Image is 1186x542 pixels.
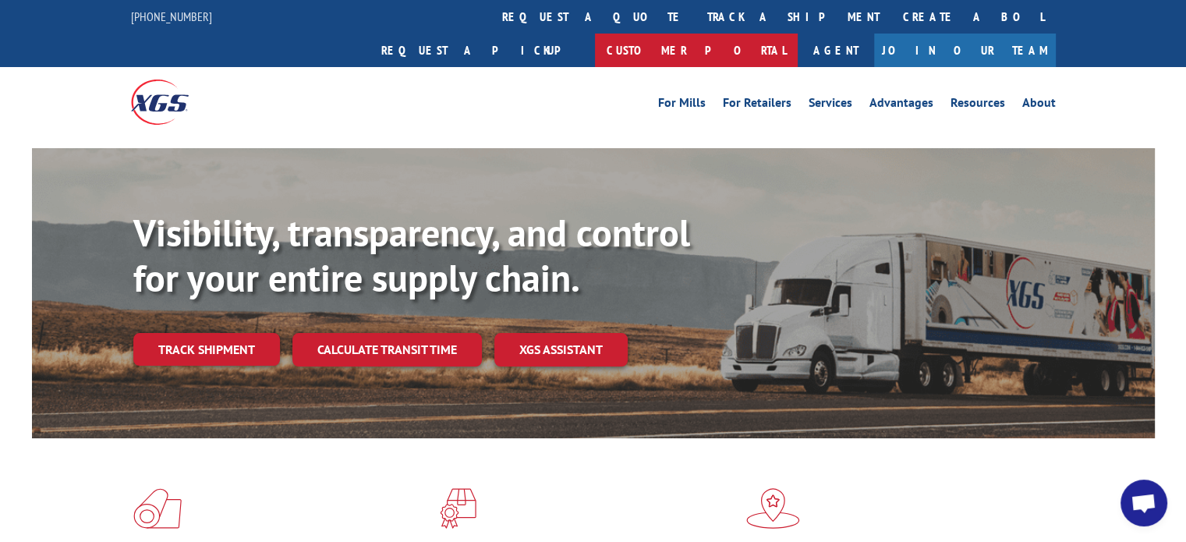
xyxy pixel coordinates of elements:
[595,34,798,67] a: Customer Portal
[370,34,595,67] a: Request a pickup
[798,34,874,67] a: Agent
[1121,480,1167,526] a: Open chat
[658,97,706,114] a: For Mills
[292,333,482,367] a: Calculate transit time
[133,333,280,366] a: Track shipment
[951,97,1005,114] a: Resources
[723,97,791,114] a: For Retailers
[131,9,212,24] a: [PHONE_NUMBER]
[874,34,1056,67] a: Join Our Team
[133,488,182,529] img: xgs-icon-total-supply-chain-intelligence-red
[809,97,852,114] a: Services
[440,488,476,529] img: xgs-icon-focused-on-flooring-red
[494,333,628,367] a: XGS ASSISTANT
[746,488,800,529] img: xgs-icon-flagship-distribution-model-red
[1022,97,1056,114] a: About
[133,208,690,302] b: Visibility, transparency, and control for your entire supply chain.
[869,97,933,114] a: Advantages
